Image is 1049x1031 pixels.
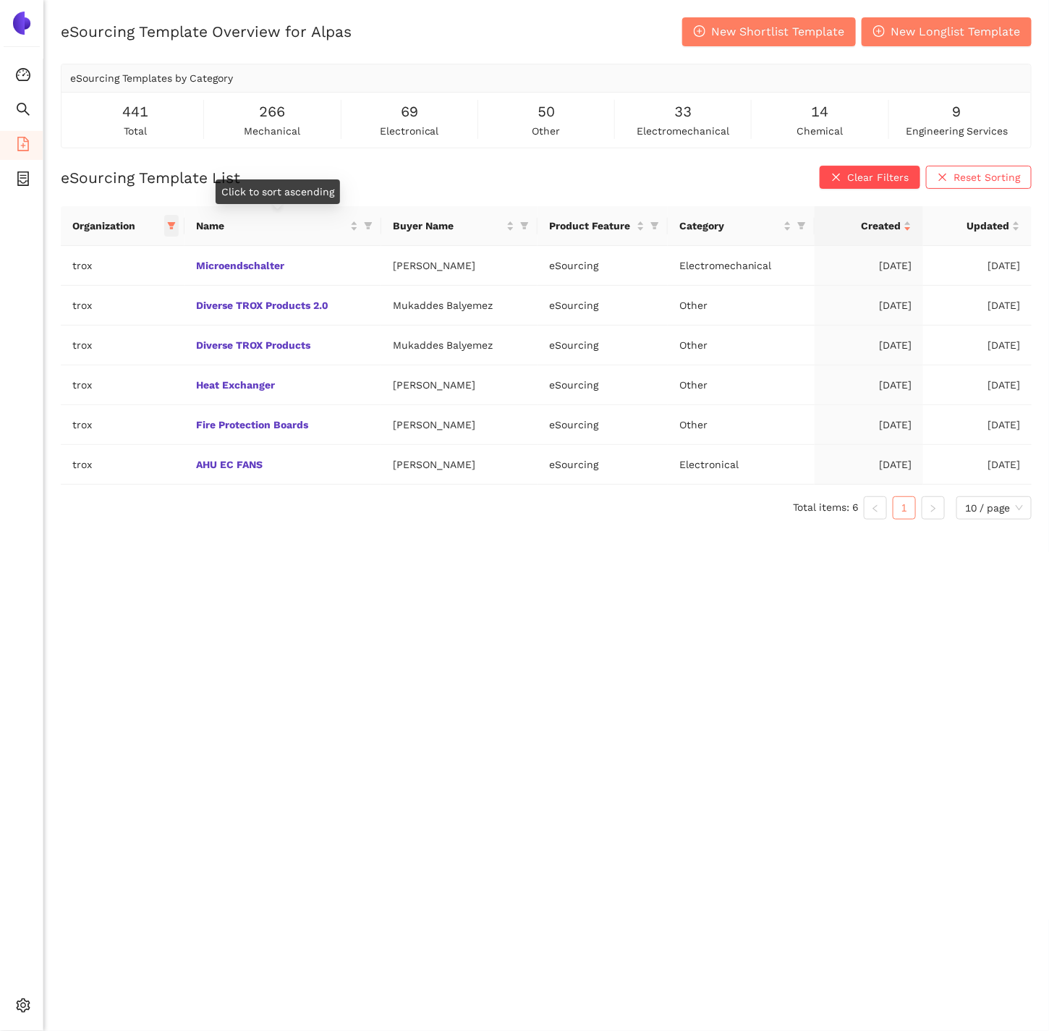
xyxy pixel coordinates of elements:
[668,286,815,326] td: Other
[922,496,945,519] button: right
[794,215,809,237] span: filter
[16,132,30,161] span: file-add
[873,25,885,39] span: plus-circle
[812,101,829,123] span: 14
[16,993,30,1022] span: setting
[826,218,901,234] span: Created
[938,172,948,184] span: close
[538,101,555,123] span: 50
[923,365,1032,405] td: [DATE]
[679,218,781,234] span: Category
[668,246,815,286] td: Electromechanical
[815,365,923,405] td: [DATE]
[797,221,806,230] span: filter
[124,123,147,139] span: total
[820,166,920,189] button: closeClear Filters
[61,365,184,405] td: trox
[520,221,529,230] span: filter
[668,405,815,445] td: Other
[61,445,184,485] td: trox
[847,169,909,185] span: Clear Filters
[797,123,844,139] span: chemical
[864,496,887,519] li: Previous Page
[965,497,1023,519] span: 10 / page
[926,166,1032,189] button: closeReset Sorting
[711,22,844,41] span: New Shortlist Template
[381,286,538,326] td: Mukaddes Balyemez
[361,215,375,237] span: filter
[381,405,538,445] td: [PERSON_NAME]
[184,206,381,246] th: this column's title is Name,this column is sortable
[893,496,916,519] li: 1
[923,286,1032,326] td: [DATE]
[647,215,662,237] span: filter
[381,365,538,405] td: [PERSON_NAME]
[381,246,538,286] td: [PERSON_NAME]
[167,221,176,230] span: filter
[923,445,1032,485] td: [DATE]
[923,206,1032,246] th: this column's title is Updated,this column is sortable
[10,12,33,35] img: Logo
[935,218,1009,234] span: Updated
[532,123,560,139] span: other
[871,504,880,513] span: left
[381,326,538,365] td: Mukaddes Balyemez
[164,215,179,237] span: filter
[381,445,538,485] td: [PERSON_NAME]
[538,326,668,365] td: eSourcing
[61,246,184,286] td: trox
[923,405,1032,445] td: [DATE]
[393,218,504,234] span: Buyer Name
[923,246,1032,286] td: [DATE]
[815,326,923,365] td: [DATE]
[893,497,915,519] a: 1
[815,445,923,485] td: [DATE]
[922,496,945,519] li: Next Page
[668,365,815,405] td: Other
[61,286,184,326] td: trox
[72,218,161,234] span: Organization
[61,21,352,42] h2: eSourcing Template Overview for Alpas
[953,101,961,123] span: 9
[549,218,634,234] span: Product Feature
[906,123,1008,139] span: engineering services
[196,218,347,234] span: Name
[668,206,815,246] th: this column's title is Category,this column is sortable
[259,101,285,123] span: 266
[694,25,705,39] span: plus-circle
[538,405,668,445] td: eSourcing
[650,221,659,230] span: filter
[929,504,938,513] span: right
[216,179,340,204] div: Click to sort ascending
[538,246,668,286] td: eSourcing
[864,496,887,519] button: left
[815,286,923,326] td: [DATE]
[244,123,300,139] span: mechanical
[401,101,418,123] span: 69
[862,17,1032,46] button: plus-circleNew Longlist Template
[954,169,1020,185] span: Reset Sorting
[70,72,233,84] span: eSourcing Templates by Category
[923,326,1032,365] td: [DATE]
[538,445,668,485] td: eSourcing
[815,246,923,286] td: [DATE]
[538,286,668,326] td: eSourcing
[831,172,841,184] span: close
[122,101,148,123] span: 441
[682,17,856,46] button: plus-circleNew Shortlist Template
[61,326,184,365] td: trox
[517,215,532,237] span: filter
[381,206,538,246] th: this column's title is Buyer Name,this column is sortable
[16,166,30,195] span: container
[16,62,30,91] span: dashboard
[668,326,815,365] td: Other
[364,221,373,230] span: filter
[668,445,815,485] td: Electronical
[380,123,439,139] span: electronical
[674,101,692,123] span: 33
[16,97,30,126] span: search
[637,123,729,139] span: electromechanical
[538,365,668,405] td: eSourcing
[956,496,1032,519] div: Page Size
[61,167,240,188] h2: eSourcing Template List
